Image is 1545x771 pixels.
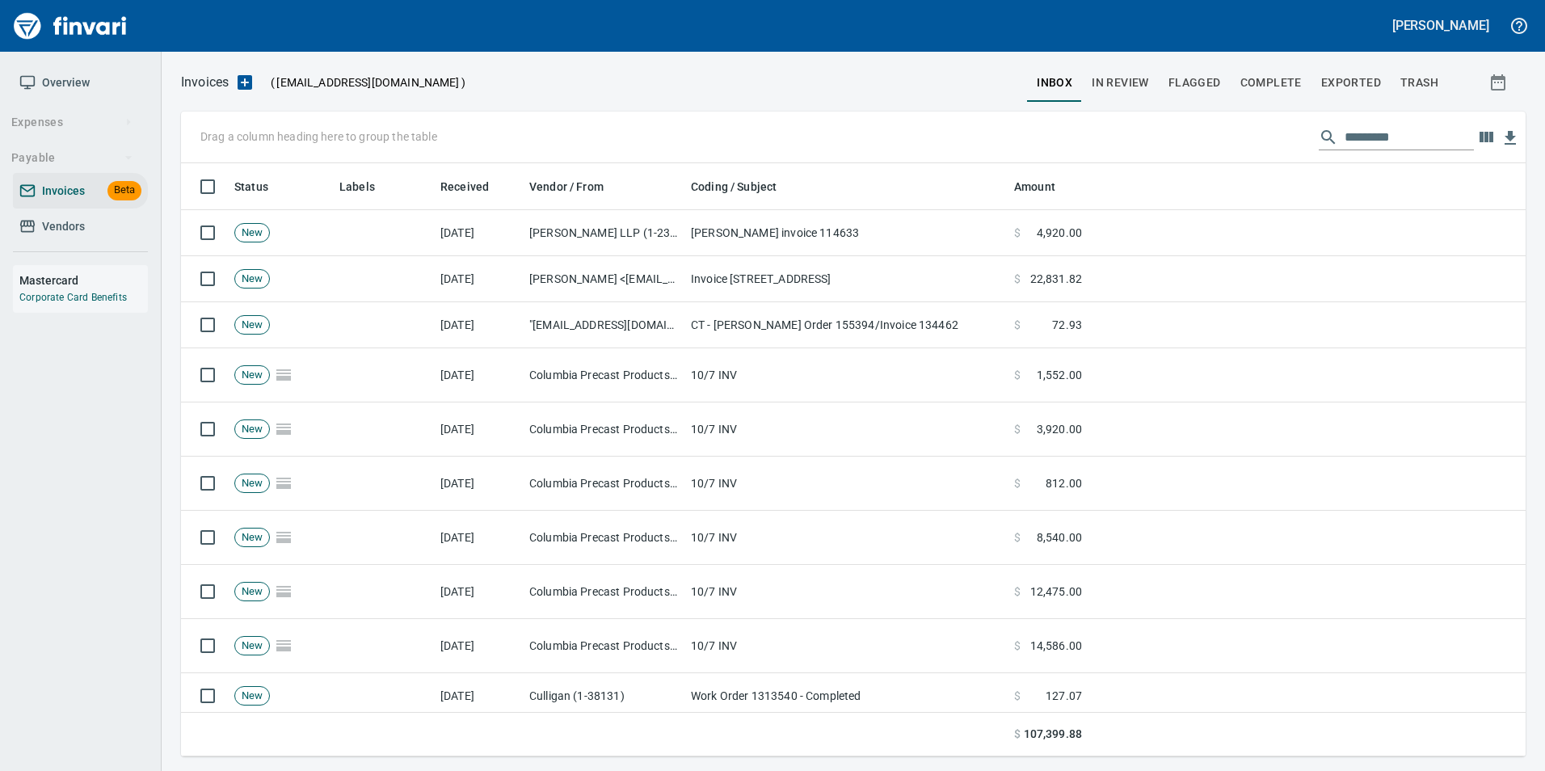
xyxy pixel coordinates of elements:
[684,256,1008,302] td: Invoice [STREET_ADDRESS]
[434,256,523,302] td: [DATE]
[684,565,1008,619] td: 10/7 INV
[434,348,523,402] td: [DATE]
[270,638,297,651] span: Pages Split
[1014,225,1021,241] span: $
[13,173,148,209] a: InvoicesBeta
[1168,73,1221,93] span: Flagged
[1052,317,1082,333] span: 72.93
[1321,73,1381,93] span: Exported
[270,530,297,543] span: Pages Split
[434,302,523,348] td: [DATE]
[434,210,523,256] td: [DATE]
[270,368,297,381] span: Pages Split
[1037,529,1082,546] span: 8,540.00
[13,65,148,101] a: Overview
[11,148,133,168] span: Payable
[434,402,523,457] td: [DATE]
[1014,688,1021,704] span: $
[1400,73,1438,93] span: trash
[529,177,625,196] span: Vendor / From
[1474,125,1498,150] button: Choose columns to display
[523,302,684,348] td: "[EMAIL_ADDRESS][DOMAIN_NAME]" <[EMAIL_ADDRESS][DOMAIN_NAME]>
[42,217,85,237] span: Vendors
[434,619,523,673] td: [DATE]
[235,225,269,241] span: New
[270,584,297,597] span: Pages Split
[523,565,684,619] td: Columbia Precast Products, LLC (1-22007)
[235,368,269,383] span: New
[523,457,684,511] td: Columbia Precast Products, LLC (1-22007)
[235,530,269,546] span: New
[691,177,777,196] span: Coding / Subject
[234,177,289,196] span: Status
[200,128,437,145] p: Drag a column heading here to group the table
[434,673,523,719] td: [DATE]
[1037,73,1072,93] span: inbox
[684,511,1008,565] td: 10/7 INV
[1014,177,1076,196] span: Amount
[1030,271,1082,287] span: 22,831.82
[107,181,141,200] span: Beta
[339,177,375,196] span: Labels
[684,348,1008,402] td: 10/7 INV
[684,673,1008,719] td: Work Order 1313540 - Completed
[235,638,269,654] span: New
[235,689,269,704] span: New
[1014,421,1021,437] span: $
[1014,271,1021,287] span: $
[181,73,229,92] nav: breadcrumb
[270,476,297,489] span: Pages Split
[1240,73,1302,93] span: Complete
[684,402,1008,457] td: 10/7 INV
[523,210,684,256] td: [PERSON_NAME] LLP (1-23379)
[1030,584,1082,600] span: 12,475.00
[181,73,229,92] p: Invoices
[1014,177,1055,196] span: Amount
[523,402,684,457] td: Columbia Precast Products, LLC (1-22007)
[235,272,269,287] span: New
[523,256,684,302] td: [PERSON_NAME] <[EMAIL_ADDRESS][DOMAIN_NAME]>
[523,348,684,402] td: Columbia Precast Products, LLC (1-22007)
[1030,638,1082,654] span: 14,586.00
[235,584,269,600] span: New
[1014,529,1021,546] span: $
[684,210,1008,256] td: [PERSON_NAME] invoice 114633
[1014,638,1021,654] span: $
[19,272,148,289] h6: Mastercard
[1046,688,1082,704] span: 127.07
[5,107,140,137] button: Expenses
[235,476,269,491] span: New
[523,673,684,719] td: Culligan (1-38131)
[1014,367,1021,383] span: $
[1014,317,1021,333] span: $
[523,619,684,673] td: Columbia Precast Products, LLC (1-22007)
[235,318,269,333] span: New
[1037,225,1082,241] span: 4,920.00
[1392,17,1489,34] h5: [PERSON_NAME]
[440,177,510,196] span: Received
[529,177,604,196] span: Vendor / From
[1046,475,1082,491] span: 812.00
[1092,73,1149,93] span: In Review
[523,511,684,565] td: Columbia Precast Products, LLC (1-22007)
[434,565,523,619] td: [DATE]
[1014,726,1021,743] span: $
[1014,584,1021,600] span: $
[1388,13,1493,38] button: [PERSON_NAME]
[261,74,465,91] p: ( )
[1037,367,1082,383] span: 1,552.00
[684,457,1008,511] td: 10/7 INV
[235,422,269,437] span: New
[684,619,1008,673] td: 10/7 INV
[19,292,127,303] a: Corporate Card Benefits
[270,422,297,435] span: Pages Split
[11,112,133,133] span: Expenses
[234,177,268,196] span: Status
[13,209,148,245] a: Vendors
[10,6,131,45] img: Finvari
[440,177,489,196] span: Received
[42,73,90,93] span: Overview
[434,511,523,565] td: [DATE]
[1014,475,1021,491] span: $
